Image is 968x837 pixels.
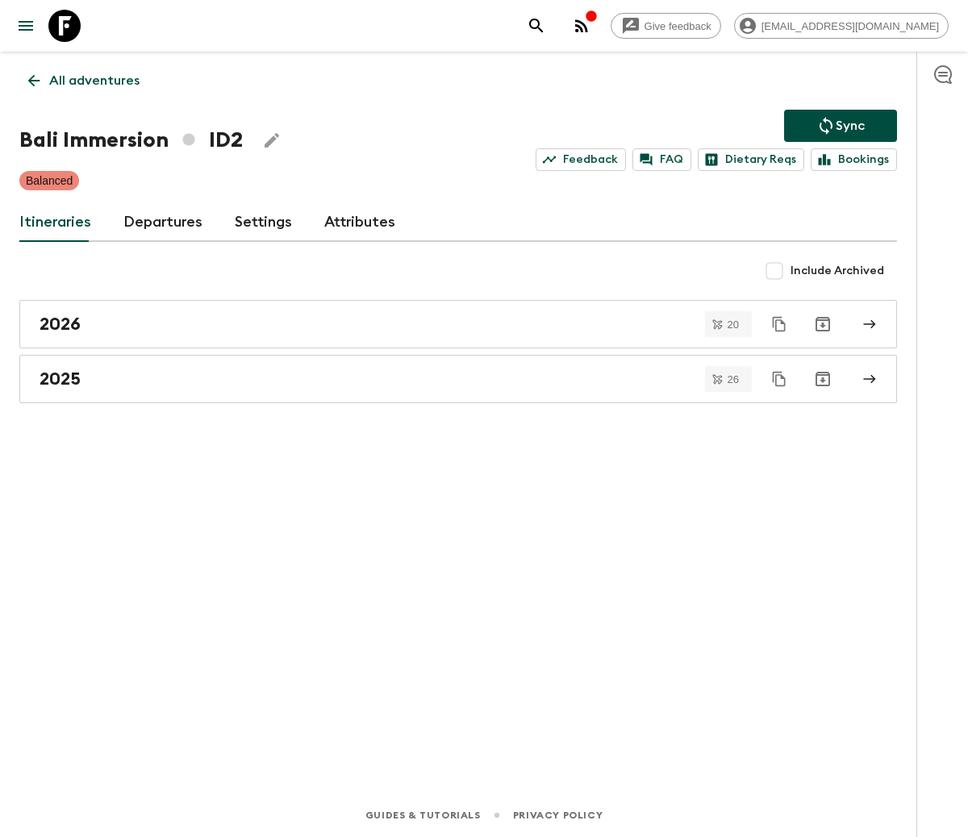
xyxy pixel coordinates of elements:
[791,263,884,279] span: Include Archived
[19,203,91,242] a: Itineraries
[836,116,865,135] p: Sync
[784,110,897,142] button: Sync adventure departures to the booking engine
[611,13,721,39] a: Give feedback
[698,148,804,171] a: Dietary Reqs
[632,148,691,171] a: FAQ
[40,314,81,335] h2: 2026
[536,148,626,171] a: Feedback
[123,203,202,242] a: Departures
[235,203,292,242] a: Settings
[256,124,288,156] button: Edit Adventure Title
[765,310,794,339] button: Duplicate
[811,148,897,171] a: Bookings
[365,806,481,824] a: Guides & Tutorials
[636,20,720,32] span: Give feedback
[734,13,949,39] div: [EMAIL_ADDRESS][DOMAIN_NAME]
[807,308,839,340] button: Archive
[520,10,553,42] button: search adventures
[807,363,839,395] button: Archive
[753,20,948,32] span: [EMAIL_ADDRESS][DOMAIN_NAME]
[19,124,243,156] h1: Bali Immersion ID2
[19,65,148,97] a: All adventures
[19,300,897,348] a: 2026
[718,319,749,330] span: 20
[26,173,73,189] p: Balanced
[718,374,749,385] span: 26
[324,203,395,242] a: Attributes
[765,364,794,394] button: Duplicate
[19,355,897,403] a: 2025
[49,71,140,90] p: All adventures
[40,369,81,389] h2: 2025
[10,10,42,42] button: menu
[513,806,603,824] a: Privacy Policy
